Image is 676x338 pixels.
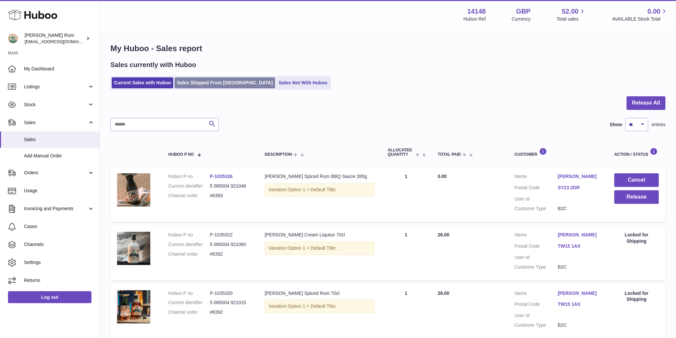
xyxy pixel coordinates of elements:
[556,7,586,22] a: 52.00 Total sales
[24,241,94,248] span: Channels
[24,206,87,212] span: Invoicing and Payments
[24,188,94,194] span: Usage
[210,193,251,199] dd: #6393
[210,183,251,189] dd: 5 065004 921046
[512,16,531,22] div: Currency
[24,136,94,143] span: Sales
[558,206,601,212] dd: B2C
[117,232,150,265] img: Barti_Bottles_at_Gelliswick-029.jpg
[438,232,449,237] span: 26.00
[626,96,665,110] button: Release All
[168,290,210,296] dt: Huboo P no
[8,34,18,43] img: mail@bartirum.wales
[168,309,210,315] dt: Channel order
[24,223,94,230] span: Cases
[438,152,461,157] span: Total paid
[288,303,337,309] span: Option 1 = Default Title;
[210,251,251,257] dd: #6392
[265,152,292,157] span: Description
[210,174,233,179] a: P-1035326
[388,148,414,157] span: ALLOCATED Quantity
[614,148,659,157] div: Action / Status
[514,264,558,270] dt: Customer Type
[612,7,668,22] a: 0.00 AVAILABLE Stock Total
[24,84,87,90] span: Listings
[8,291,91,303] a: Log out
[556,16,586,22] span: Total sales
[24,153,94,159] span: Add Manual Order
[614,290,659,303] div: Locked for Shipping
[647,7,660,16] span: 0.00
[25,39,98,44] span: [EMAIL_ADDRESS][DOMAIN_NAME]
[514,196,558,202] dt: User Id
[614,232,659,244] div: Locked for Shipping
[168,152,194,157] span: Huboo P no
[610,122,622,128] label: Show
[24,259,94,266] span: Settings
[175,77,275,88] a: Sales Shipped From [GEOGRAPHIC_DATA]
[438,174,447,179] span: 0.00
[24,170,87,176] span: Orders
[168,183,210,189] dt: Current identifier
[210,309,251,315] dd: #6392
[210,299,251,306] dd: 5 065004 921015
[265,241,374,255] div: Variation:
[514,322,558,328] dt: Customer Type
[168,173,210,180] dt: Huboo P no
[265,173,374,180] div: [PERSON_NAME] Spiced Rum BBQ Sauce 285g
[288,245,337,251] span: Option 1 = Default Title;
[438,291,449,296] span: 26.00
[514,254,558,261] dt: User Id
[558,322,601,328] dd: B2C
[614,173,659,187] button: Cancel
[210,241,251,248] dd: 5 065004 921060
[210,290,251,296] dd: P-1035320
[168,232,210,238] dt: Huboo P no
[25,32,84,45] div: [PERSON_NAME] Rum
[514,312,558,319] dt: User Id
[558,185,601,191] a: SY23 2DR
[612,16,668,22] span: AVAILABLE Stock Total
[24,102,87,108] span: Stock
[614,190,659,204] button: Release
[112,77,173,88] a: Current Sales with Huboo
[558,173,601,180] a: [PERSON_NAME]
[24,66,94,72] span: My Dashboard
[288,187,337,192] span: Option 1 = Default Title;
[464,16,486,22] div: Huboo Ref
[514,148,601,157] div: Customer
[514,173,558,181] dt: Name
[110,60,196,69] h2: Sales currently with Huboo
[516,7,530,16] strong: GBP
[276,77,330,88] a: Sales Not With Huboo
[514,232,558,240] dt: Name
[651,122,665,128] span: entries
[558,290,601,296] a: [PERSON_NAME]
[467,7,486,16] strong: 14148
[168,193,210,199] dt: Channel order
[265,232,374,238] div: [PERSON_NAME] Cream Liqueur 70cl
[210,232,251,238] dd: P-1035322
[558,232,601,238] a: [PERSON_NAME]
[265,290,374,296] div: [PERSON_NAME] Spiced Rum 70cl
[117,173,150,207] img: SpicedRumBBQSauce.png
[24,277,94,284] span: Returns
[24,120,87,126] span: Sales
[168,251,210,257] dt: Channel order
[168,299,210,306] dt: Current identifier
[265,183,374,197] div: Variation:
[265,299,374,313] div: Variation:
[558,243,601,249] a: TW15 1AX
[558,264,601,270] dd: B2C
[110,43,665,54] h1: My Huboo - Sales report
[117,290,150,323] img: B076VM3184.png
[514,185,558,193] dt: Postal Code
[514,290,558,298] dt: Name
[514,243,558,251] dt: Postal Code
[381,225,431,280] td: 1
[514,206,558,212] dt: Customer Type
[168,241,210,248] dt: Current identifier
[558,301,601,307] a: TW15 1AX
[514,301,558,309] dt: Postal Code
[381,167,431,222] td: 1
